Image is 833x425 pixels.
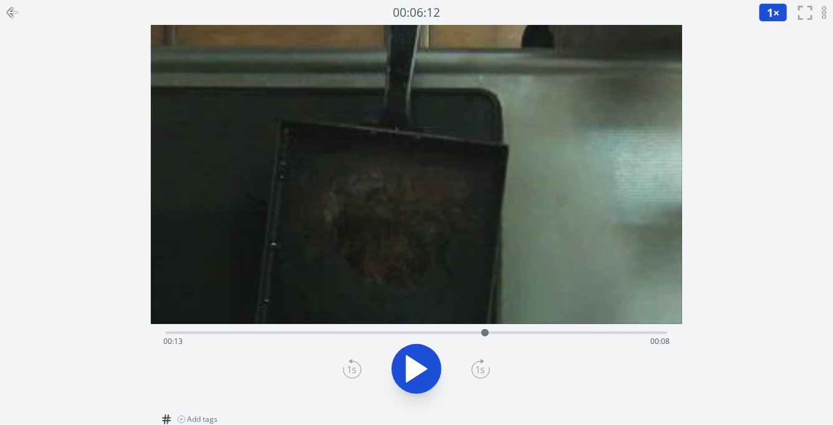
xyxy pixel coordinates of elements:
a: 00:06:12 [393,4,440,22]
span: 00:08 [650,336,670,346]
span: 00:13 [163,336,183,346]
button: 1× [759,3,787,22]
span: 1 [767,5,773,20]
span: Add tags [187,414,218,424]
